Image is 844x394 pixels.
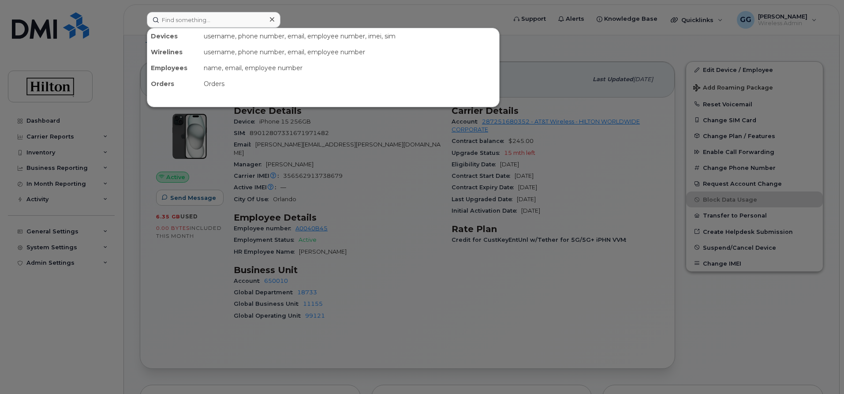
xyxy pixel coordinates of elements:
input: Find something... [147,12,280,28]
div: username, phone number, email, employee number, imei, sim [200,28,499,44]
div: Devices [147,28,200,44]
div: username, phone number, email, employee number [200,44,499,60]
div: Orders [200,76,499,92]
div: Orders [147,76,200,92]
div: name, email, employee number [200,60,499,76]
div: Wirelines [147,44,200,60]
div: Employees [147,60,200,76]
iframe: Messenger Launcher [806,356,837,387]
